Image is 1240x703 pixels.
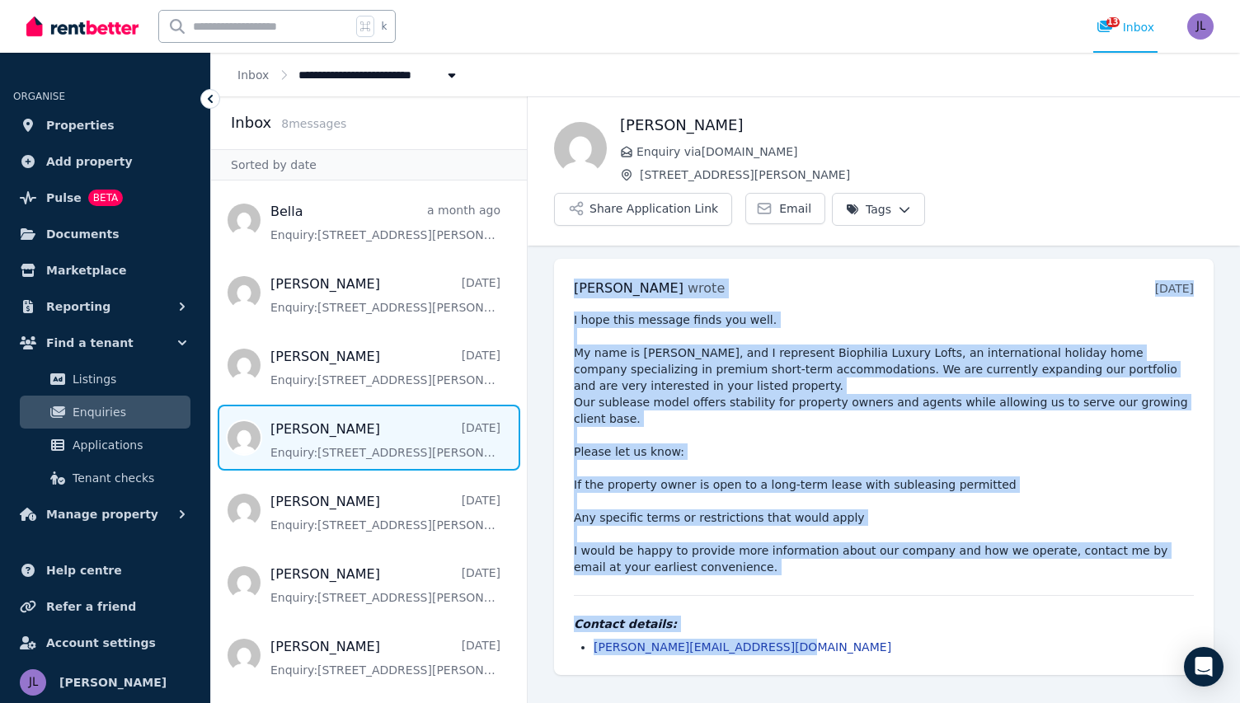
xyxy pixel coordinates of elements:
[640,166,1214,183] span: [STREET_ADDRESS][PERSON_NAME]
[20,462,190,494] a: Tenant checks
[1106,17,1120,27] span: 13
[46,504,158,524] span: Manage property
[46,597,136,616] span: Refer a friend
[59,673,167,692] span: [PERSON_NAME]
[46,560,122,580] span: Help centre
[26,14,139,39] img: RentBetter
[73,468,184,488] span: Tenant checks
[636,143,1214,160] span: Enquiry via [DOMAIN_NAME]
[270,274,500,316] a: [PERSON_NAME][DATE]Enquiry:[STREET_ADDRESS][PERSON_NAME].
[13,554,197,587] a: Help centre
[13,626,197,659] a: Account settings
[270,347,500,388] a: [PERSON_NAME][DATE]Enquiry:[STREET_ADDRESS][PERSON_NAME].
[211,53,486,96] nav: Breadcrumb
[88,190,123,206] span: BETA
[13,109,197,142] a: Properties
[281,117,346,130] span: 8 message s
[20,363,190,396] a: Listings
[1184,647,1224,687] div: Open Intercom Messenger
[13,254,197,287] a: Marketplace
[381,20,387,33] span: k
[1187,13,1214,40] img: John Ly
[270,565,500,606] a: [PERSON_NAME][DATE]Enquiry:[STREET_ADDRESS][PERSON_NAME].
[231,111,271,134] h2: Inbox
[46,188,82,208] span: Pulse
[73,369,184,389] span: Listings
[20,429,190,462] a: Applications
[13,290,197,323] button: Reporting
[13,145,197,178] a: Add property
[13,498,197,531] button: Manage property
[1097,19,1154,35] div: Inbox
[46,333,134,353] span: Find a tenant
[13,181,197,214] a: PulseBETA
[13,590,197,623] a: Refer a friend
[46,633,156,653] span: Account settings
[20,396,190,429] a: Enquiries
[270,419,500,461] a: [PERSON_NAME][DATE]Enquiry:[STREET_ADDRESS][PERSON_NAME].
[779,200,811,217] span: Email
[73,435,184,455] span: Applications
[620,114,1214,137] h1: [PERSON_NAME]
[20,669,46,696] img: John Ly
[846,201,891,218] span: Tags
[745,193,825,224] a: Email
[73,402,184,422] span: Enquiries
[574,312,1194,575] pre: I hope this message finds you well. My name is [PERSON_NAME], and I represent Biophilia Luxury Lo...
[211,149,527,180] div: Sorted by date
[13,91,65,102] span: ORGANISE
[554,193,732,226] button: Share Application Link
[46,152,133,171] span: Add property
[46,115,115,135] span: Properties
[1155,282,1194,295] time: [DATE]
[46,224,120,244] span: Documents
[554,122,607,175] img: Jana Jurdi
[270,492,500,533] a: [PERSON_NAME][DATE]Enquiry:[STREET_ADDRESS][PERSON_NAME].
[688,280,725,296] span: wrote
[270,637,500,678] a: [PERSON_NAME][DATE]Enquiry:[STREET_ADDRESS][PERSON_NAME].
[13,218,197,251] a: Documents
[13,326,197,359] button: Find a tenant
[237,68,269,82] a: Inbox
[832,193,925,226] button: Tags
[574,616,1194,632] h4: Contact details:
[574,280,683,296] span: [PERSON_NAME]
[46,260,126,280] span: Marketplace
[46,297,110,316] span: Reporting
[594,640,891,654] a: [PERSON_NAME][EMAIL_ADDRESS][DOMAIN_NAME]
[270,202,500,243] a: Bellaa month agoEnquiry:[STREET_ADDRESS][PERSON_NAME].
